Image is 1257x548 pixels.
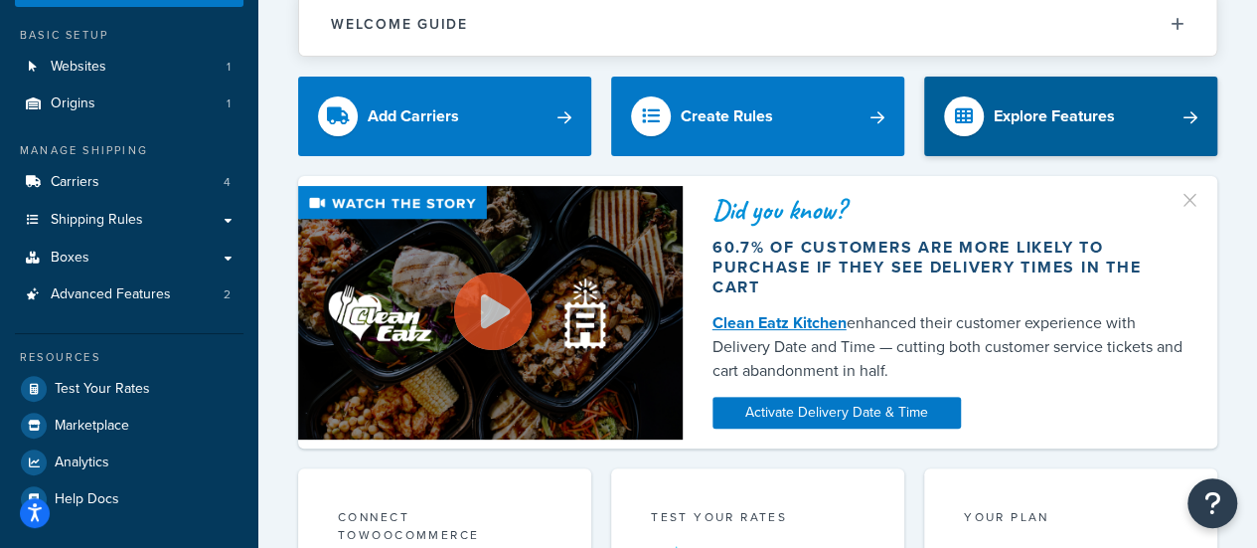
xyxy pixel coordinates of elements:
div: Add Carriers [368,102,459,130]
a: Origins1 [15,86,243,122]
div: Explore Features [994,102,1115,130]
div: 60.7% of customers are more likely to purchase if they see delivery times in the cart [712,238,1187,297]
span: Origins [51,95,95,112]
li: Advanced Features [15,276,243,313]
a: Activate Delivery Date & Time [712,397,961,429]
span: 1 [227,95,231,112]
a: Explore Features [924,77,1217,156]
a: Add Carriers [298,77,591,156]
a: Advanced Features2 [15,276,243,313]
a: Shipping Rules [15,202,243,239]
a: Carriers4 [15,164,243,201]
span: Analytics [55,455,109,471]
div: Resources [15,349,243,366]
li: Carriers [15,164,243,201]
span: Help Docs [55,491,119,508]
span: Shipping Rules [51,212,143,229]
div: Did you know? [712,196,1187,224]
span: 1 [227,59,231,76]
span: Marketplace [55,418,129,435]
span: 2 [224,286,231,303]
a: Test Your Rates [15,371,243,407]
div: Basic Setup [15,27,243,44]
h2: Welcome Guide [331,17,468,32]
a: Boxes [15,240,243,276]
span: Carriers [51,174,99,191]
img: Video thumbnail [298,186,683,440]
span: Test Your Rates [55,381,150,398]
a: Websites1 [15,49,243,86]
li: Websites [15,49,243,86]
span: Websites [51,59,106,76]
div: Test your rates [651,508,864,531]
div: Manage Shipping [15,142,243,159]
div: enhanced their customer experience with Delivery Date and Time — cutting both customer service ti... [712,311,1187,383]
a: Marketplace [15,408,243,444]
span: Advanced Features [51,286,171,303]
li: Origins [15,86,243,122]
a: Create Rules [611,77,904,156]
span: 4 [224,174,231,191]
span: Boxes [51,250,89,267]
div: Create Rules [681,102,773,130]
a: Analytics [15,445,243,480]
div: Your Plan [964,508,1178,531]
a: Help Docs [15,481,243,517]
button: Open Resource Center [1187,478,1237,528]
a: Clean Eatz Kitchen [712,311,847,334]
